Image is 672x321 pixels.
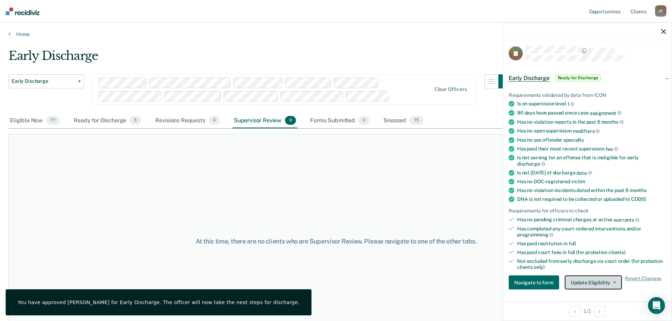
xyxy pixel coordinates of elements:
span: Early Discharge [509,74,550,81]
button: Next Opportunity [594,305,605,317]
div: DNA is not required to be collected or uploaded to [517,196,666,202]
span: programming [517,232,553,237]
div: Early DischargeReady for Discharge [503,67,672,89]
div: Has no DOC-registered [517,179,666,185]
div: 90 days have passed since case [517,110,666,116]
div: A T [655,5,666,17]
span: 0 [285,116,296,125]
span: date [576,170,592,175]
span: specialty [563,137,584,142]
div: Ready for Discharge [72,113,143,129]
div: Is not serving for an offense that is ineligible for early [517,155,666,167]
div: Has paid court fees in full (for probation [517,249,666,255]
span: 5 [130,116,141,125]
span: modifiers [573,128,600,134]
img: Recidiviz [6,7,40,15]
div: Snoozed [382,113,425,129]
span: only) [534,264,545,270]
a: Navigate to form link [509,276,562,290]
span: discharge [517,161,545,166]
span: Revert Changes [625,276,661,290]
button: Previous Opportunity [569,305,581,317]
span: CODIS [631,196,646,202]
div: Open Intercom Messenger [648,297,665,314]
div: Has no open supervision [517,128,666,134]
div: Requirements validated by data from ICON [509,92,666,98]
span: clients) [609,249,625,255]
span: Early Discharge [12,78,75,84]
div: Clear officers [435,86,467,92]
div: Has no sex offender [517,137,666,143]
dt: Recent Notes [509,301,666,307]
div: Has paid restitution in [517,241,666,247]
div: Has no violation incidents dated within the past 6 [517,187,666,193]
div: Eligible Now [8,113,61,129]
span: full [569,241,576,246]
div: Has completed any court-ordered interventions and/or [517,226,666,237]
span: fee [606,146,618,152]
span: 0 [358,116,369,125]
div: Early Discharge [8,49,513,69]
div: Is on supervision level [517,101,666,107]
span: 1 [567,101,575,107]
div: Revisions Requests [154,113,221,129]
span: 0 [209,116,220,125]
span: victim [571,179,585,184]
div: At this time, there are no clients who are Supervisor Review. Please navigate to one of the other... [172,237,500,245]
div: You have approved [PERSON_NAME] for Early Discharge. The officer will now take the next steps for... [18,299,299,305]
a: Home [8,31,664,37]
span: warrants [613,217,640,222]
div: Has paid their most recent supervision [517,146,666,152]
div: Forms Submitted [309,113,371,129]
div: Has no violation reports in the past 6 [517,119,666,125]
div: Not excluded from early discharge via court order (for probation clients [517,258,666,270]
span: months [630,187,647,193]
div: Supervisor Review [232,113,298,129]
button: Navigate to form [509,276,559,290]
div: 1 / 1 [503,302,672,320]
div: Is not [DATE] of discharge [517,169,666,176]
span: 77 [46,116,60,125]
div: Requirements for officers to check [509,208,666,214]
span: assignment [590,110,622,116]
span: months [601,119,624,125]
div: Has no pending criminal charges or active [517,217,666,223]
button: Update Eligibility [565,276,622,290]
span: 75 [410,116,423,125]
span: Ready for Discharge [555,74,601,81]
